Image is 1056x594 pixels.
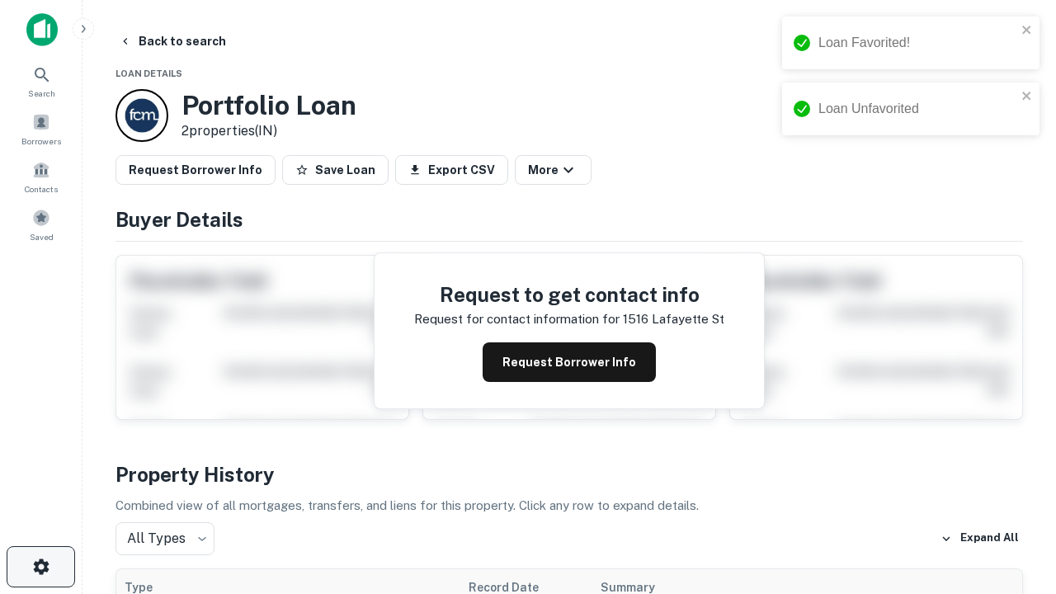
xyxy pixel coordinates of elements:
span: Search [28,87,55,100]
div: Loan Unfavorited [818,99,1016,119]
button: close [1021,89,1033,105]
button: Export CSV [395,155,508,185]
p: Combined view of all mortgages, transfers, and liens for this property. Click any row to expand d... [115,496,1023,516]
span: Contacts [25,182,58,196]
button: Back to search [112,26,233,56]
button: Expand All [936,526,1023,551]
span: Borrowers [21,134,61,148]
div: All Types [115,522,214,555]
h4: Property History [115,460,1023,489]
img: capitalize-icon.png [26,13,58,46]
h4: Buyer Details [115,205,1023,234]
a: Saved [5,202,78,247]
button: Request Borrower Info [483,342,656,382]
p: 1516 lafayette st [623,309,724,329]
button: close [1021,23,1033,39]
h3: Portfolio Loan [181,90,356,121]
p: Request for contact information for [414,309,620,329]
span: Saved [30,230,54,243]
a: Search [5,59,78,103]
button: More [515,155,592,185]
div: Loan Favorited! [818,33,1016,53]
button: Request Borrower Info [115,155,276,185]
button: Save Loan [282,155,389,185]
p: 2 properties (IN) [181,121,356,141]
span: Loan Details [115,68,182,78]
h4: Request to get contact info [414,280,724,309]
iframe: Chat Widget [973,462,1056,541]
a: Contacts [5,154,78,199]
a: Borrowers [5,106,78,151]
